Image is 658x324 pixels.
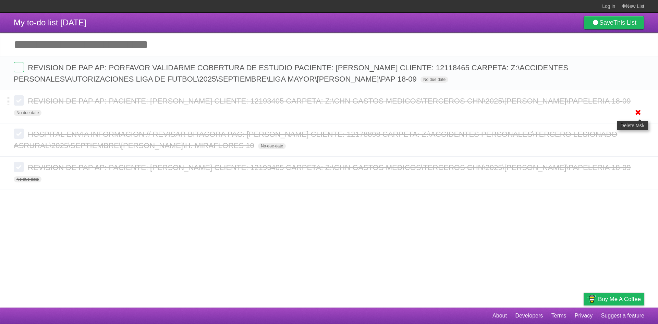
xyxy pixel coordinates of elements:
[551,309,566,322] a: Terms
[14,95,24,106] label: Done
[258,143,286,149] span: No due date
[14,130,617,150] span: HOSPITAL ENVIA INFORMACION // REVISAR BITACORA PAC: [PERSON_NAME] CLIENTE: 12178898 CARPETA: Z:\A...
[14,129,24,139] label: Done
[492,309,507,322] a: About
[14,162,24,172] label: Done
[584,293,644,305] a: Buy me a coffee
[14,176,41,182] span: No due date
[14,62,24,72] label: Done
[575,309,593,322] a: Privacy
[14,110,41,116] span: No due date
[515,309,543,322] a: Developers
[421,76,448,83] span: No due date
[14,18,86,27] span: My to-do list [DATE]
[584,16,644,29] a: SaveThis List
[14,63,568,83] span: REVISION DE PAP AP: PORFAVOR VALIDARME COBERTURA DE ESTUDIO PACIENTE: [PERSON_NAME] CLIENTE: 1211...
[598,293,641,305] span: Buy me a coffee
[587,293,596,305] img: Buy me a coffee
[613,19,636,26] b: This List
[601,309,644,322] a: Suggest a feature
[28,97,632,105] span: REVISION DE PAP AP: PACIENTE: [PERSON_NAME] CLIENTE: 12193405 CARPETA: Z:\CHN GASTOS MEDICOS\TERC...
[28,163,632,172] span: REVISION DE PAP AP: PACIENTE: [PERSON_NAME] CLIENTE: 12193405 CARPETA: Z:\CHN GASTOS MEDICOS\TERC...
